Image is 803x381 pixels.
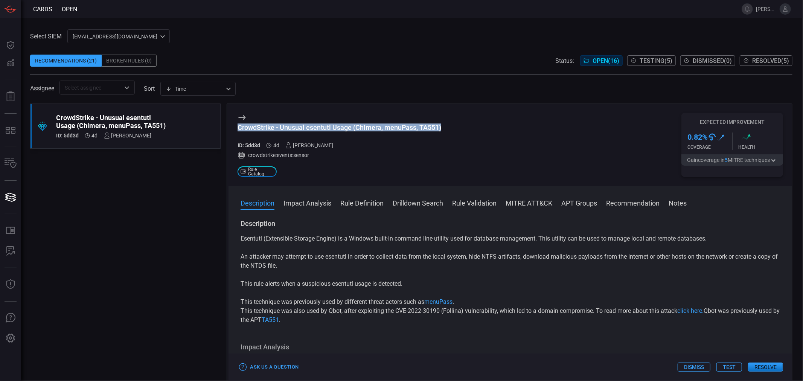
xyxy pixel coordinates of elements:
[241,343,780,352] h3: Impact Analysis
[669,198,687,207] button: Notes
[241,279,780,288] p: This rule alerts when a suspicious esentutl usage is detected.
[687,133,708,142] h3: 0.82 %
[2,54,20,72] button: Detections
[677,307,704,314] a: click here.
[166,85,224,93] div: Time
[62,6,77,13] span: open
[30,33,62,40] label: Select SIEM
[680,55,735,66] button: Dismissed(0)
[238,151,441,159] div: crowdstrike:events:sensor
[2,36,20,54] button: Dashboard
[241,219,780,228] h3: Description
[238,142,260,148] h5: ID: 5dd3d
[56,133,79,139] h5: ID: 5dd3d
[262,316,279,323] a: TA551
[104,133,152,139] div: [PERSON_NAME]
[248,167,274,176] span: Rule Catalog
[144,85,155,92] label: sort
[2,121,20,139] button: MITRE - Detection Posture
[2,155,20,173] button: Inventory
[241,198,274,207] button: Description
[681,154,783,166] button: Gaincoverage in5MITRE techniques
[640,57,672,64] span: Testing ( 5 )
[606,198,660,207] button: Recommendation
[748,363,783,372] button: Resolve
[693,57,732,64] span: Dismissed ( 0 )
[102,55,157,67] div: Broken Rules (0)
[393,198,443,207] button: Drilldown Search
[283,198,331,207] button: Impact Analysis
[2,188,20,206] button: Cards
[30,85,54,92] span: Assignee
[561,198,597,207] button: APT Groups
[2,88,20,106] button: Reports
[687,145,732,150] div: Coverage
[340,198,384,207] button: Rule Definition
[593,57,619,64] span: Open ( 16 )
[122,82,132,93] button: Open
[752,57,789,64] span: Resolved ( 5 )
[238,123,441,131] div: CrowdStrike - Unusual esentutl Usage (Chimera, menuPass, TA551)
[739,145,783,150] div: Health
[627,55,676,66] button: Testing(5)
[678,363,710,372] button: Dismiss
[2,222,20,240] button: Rule Catalog
[580,55,623,66] button: Open(16)
[740,55,792,66] button: Resolved(5)
[62,83,120,92] input: Select assignee
[452,198,497,207] button: Rule Validation
[285,142,333,148] div: [PERSON_NAME]
[73,33,158,40] p: [EMAIL_ADDRESS][DOMAIN_NAME]
[2,242,20,260] button: ALERT ANALYSIS
[424,298,453,305] a: menuPass
[238,361,300,373] button: Ask Us a Question
[681,119,783,125] h5: Expected Improvement
[241,234,780,243] p: Esentutl (Extensible Storage Engine) is a Windows built-in command line utility used for database...
[273,142,279,148] span: Oct 09, 2025 5:38 PM
[241,297,780,325] p: This technique was previously used by different threat actors such as . This technique was also u...
[725,157,728,163] span: 5
[716,363,742,372] button: Test
[33,6,52,13] span: Cards
[2,309,20,327] button: Ask Us A Question
[241,252,780,270] p: An attacker may attempt to use esentutl in order to collect data from the local system, hide NTFS...
[506,198,552,207] button: MITRE ATT&CK
[2,329,20,347] button: Preferences
[555,57,574,64] span: Status:
[30,55,102,67] div: Recommendations (21)
[2,276,20,294] button: Threat Intelligence
[56,114,166,130] div: CrowdStrike - Unusual esentutl Usage (Chimera, menuPass, TA551)
[92,133,98,139] span: Oct 09, 2025 5:38 PM
[756,6,777,12] span: [PERSON_NAME].jadhav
